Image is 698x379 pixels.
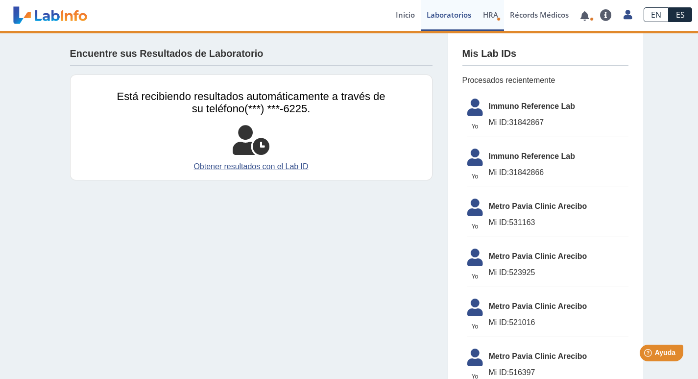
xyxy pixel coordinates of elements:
iframe: Help widget launcher [611,341,687,368]
span: 523925 [489,267,628,278]
span: Yo [461,222,489,231]
h4: Mis Lab IDs [462,48,517,60]
span: Immuno Reference Lab [489,151,628,162]
span: Metro Pavia Clinic Arecibo [489,251,628,262]
span: 516397 [489,367,628,379]
span: Está recibiendo resultados automáticamente a través de su teléfono [117,90,385,115]
span: 521016 [489,317,628,328]
span: Metro Pavia Clinic Arecibo [489,201,628,212]
span: Mi ID: [489,368,509,377]
span: 31842867 [489,117,628,128]
span: 531163 [489,217,628,228]
span: Yo [461,272,489,281]
a: ES [669,7,692,22]
span: 31842866 [489,167,628,178]
span: Mi ID: [489,218,509,227]
span: Procesados recientemente [462,75,628,86]
span: Mi ID: [489,168,509,177]
span: HRA [483,10,498,20]
span: Mi ID: [489,118,509,126]
span: Mi ID: [489,318,509,327]
span: Metro Pavia Clinic Arecibo [489,351,628,362]
span: Metro Pavia Clinic Arecibo [489,301,628,312]
span: Yo [461,172,489,181]
a: Obtener resultados con el Lab ID [117,161,385,173]
span: Yo [461,122,489,131]
span: Yo [461,322,489,331]
span: Immuno Reference Lab [489,101,628,112]
h4: Encuentre sus Resultados de Laboratorio [70,48,264,60]
span: Mi ID: [489,268,509,277]
a: EN [644,7,669,22]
